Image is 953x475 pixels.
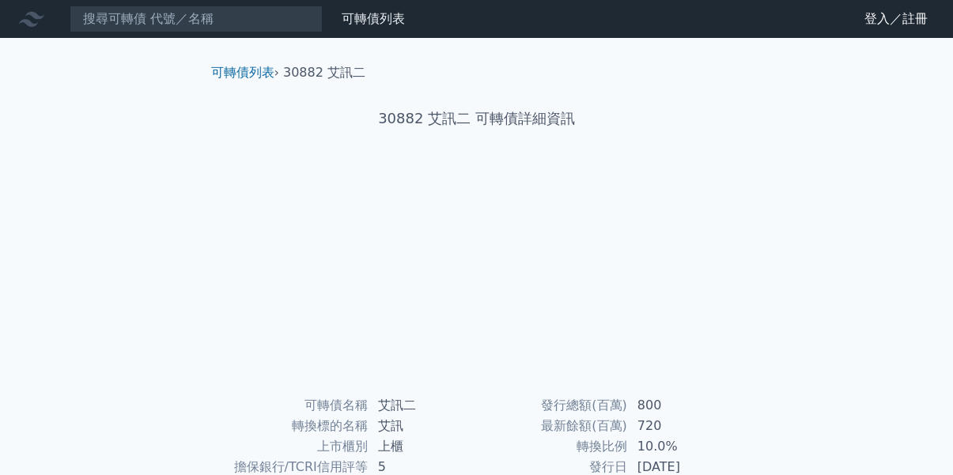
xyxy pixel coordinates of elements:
[477,416,628,436] td: 最新餘額(百萬)
[852,6,940,32] a: 登入／註冊
[369,436,477,457] td: 上櫃
[369,395,477,416] td: 艾訊二
[211,63,279,82] li: ›
[217,416,369,436] td: 轉換標的名稱
[628,436,736,457] td: 10.0%
[217,395,369,416] td: 可轉債名稱
[477,395,628,416] td: 發行總額(百萬)
[70,6,323,32] input: 搜尋可轉債 代號／名稱
[211,65,274,80] a: 可轉債列表
[369,416,477,436] td: 艾訊
[628,395,736,416] td: 800
[477,436,628,457] td: 轉換比例
[217,436,369,457] td: 上市櫃別
[342,11,405,26] a: 可轉債列表
[283,63,365,82] li: 30882 艾訊二
[628,416,736,436] td: 720
[199,107,755,130] h1: 30882 艾訊二 可轉債詳細資訊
